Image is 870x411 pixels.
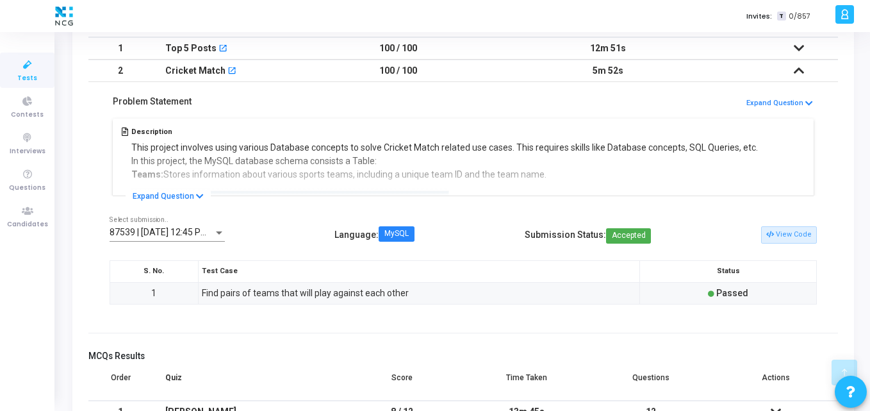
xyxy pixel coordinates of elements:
[340,60,456,82] td: 100 / 100
[7,219,48,230] span: Candidates
[227,67,236,76] mat-icon: open_in_new
[746,97,814,110] button: Expand Question
[88,365,152,401] th: Order
[761,226,817,243] button: View Code
[126,190,211,203] button: Expand Question
[113,96,192,107] h5: Problem Statement
[131,141,758,181] p: This project involves using various Database concepts to solve Cricket Match related use cases. T...
[384,230,409,238] div: MySQL
[789,11,810,22] span: 0/857
[110,282,199,304] td: 1
[52,3,76,29] img: logo
[589,365,713,401] th: Questions
[198,260,639,282] th: Test Case
[334,224,414,246] div: Language :
[165,38,217,59] div: Top 5 Posts
[11,110,44,121] span: Contests
[640,260,817,282] th: Status
[456,60,760,82] td: 5m 52s
[165,60,226,81] div: Cricket Match
[714,365,838,401] th: Actions
[88,60,152,82] td: 2
[464,365,589,401] th: Time Taken
[9,183,45,194] span: Questions
[10,146,45,157] span: Interviews
[456,37,760,60] td: 12m 51s
[131,128,758,136] h5: Description
[746,11,772,22] label: Invites:
[340,37,456,60] td: 100 / 100
[777,12,785,21] span: T
[110,260,199,282] th: S. No.
[218,45,227,54] mat-icon: open_in_new
[17,73,37,84] span: Tests
[340,365,464,401] th: Score
[716,288,748,298] span: Passed
[152,365,340,401] th: Quiz
[88,351,838,362] h5: MCQs Results
[525,224,652,246] div: Submission Status:
[606,228,652,244] span: Accepted
[88,37,152,60] td: 1
[110,227,250,237] span: 87539 | [DATE] 12:45 PM IST (Best)
[198,282,639,304] td: Find pairs of teams that will play against each other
